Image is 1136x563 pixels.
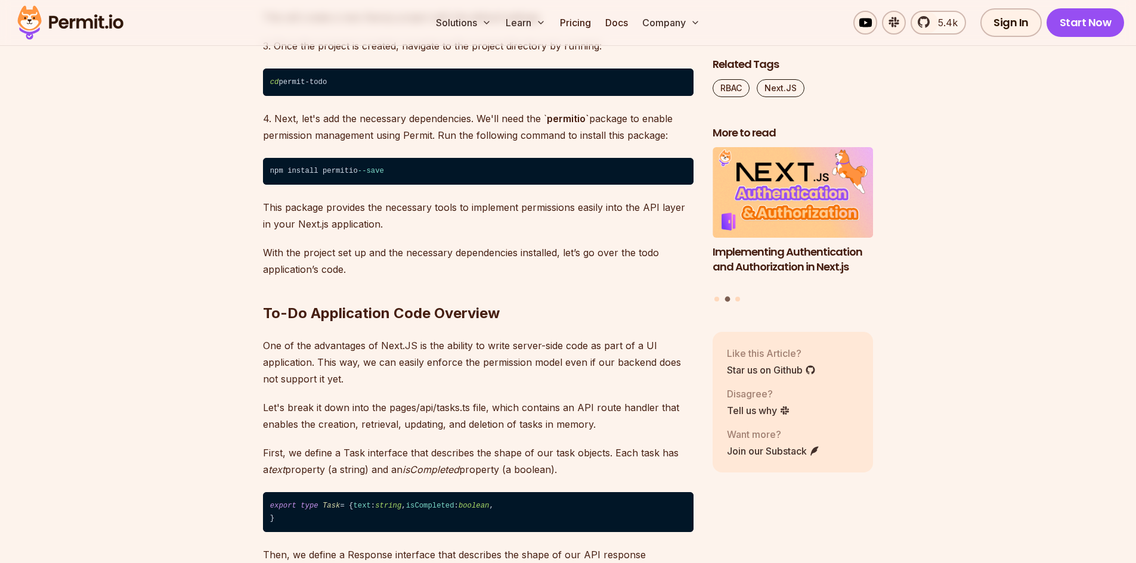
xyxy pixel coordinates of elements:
h2: To-Do Application Code Overview [263,256,694,323]
p: First, we define a Task interface that describes the shape of our task objects. Each task has a p... [263,444,694,478]
a: Next.JS [757,79,804,97]
a: Join our Substack [727,444,820,458]
code: permit-todo [263,69,694,96]
p: 4. Next, let's add the necessary dependencies. We'll need the ` package to enable permission mana... [263,110,694,144]
div: Posts [713,148,874,304]
a: Tell us why [727,403,790,418]
span: text [353,502,370,510]
em: isCompleted [403,464,459,475]
span: isCompleted [406,502,454,510]
strong: permitio` [547,113,589,125]
p: 3. Once the project is created, navigate to the project directory by running: [263,38,694,54]
span: 5.4k [931,15,958,30]
span: boolean [459,502,489,510]
button: Solutions [431,11,496,35]
button: Go to slide 1 [714,297,719,301]
em: text [268,464,285,475]
a: Pricing [555,11,596,35]
img: Implementing Authentication and Authorization in Next.js [713,148,874,238]
button: Company [637,11,705,35]
span: export [270,502,296,510]
p: Let's break it down into the pages/api/tasks.ts file, which contains an API route handler that en... [263,399,694,433]
span: type [301,502,318,510]
h2: More to read [713,126,874,141]
button: Go to slide 2 [725,297,730,302]
a: RBAC [713,79,750,97]
p: Like this Article? [727,346,816,360]
a: Sign In [980,8,1042,37]
span: --save [358,167,384,175]
span: string [375,502,401,510]
p: This package provides the necessary tools to implement permissions easily into the API layer in y... [263,199,694,232]
a: Docs [600,11,633,35]
p: Disagree? [727,387,790,401]
img: Permit logo [12,2,129,43]
span: cd [270,78,279,86]
code: = { : , : , } [263,492,694,532]
a: Implementing Authentication and Authorization in Next.jsImplementing Authentication and Authoriza... [713,148,874,290]
p: With the project set up and the necessary dependencies installed, let’s go over the todo applicat... [263,244,694,278]
li: 2 of 3 [713,148,874,290]
p: One of the advantages of Next.JS is the ability to write server-side code as part of a UI applica... [263,337,694,387]
button: Learn [501,11,550,35]
h2: Related Tags [713,57,874,72]
button: Go to slide 3 [735,297,740,301]
span: Task [323,502,340,510]
h3: Implementing Authentication and Authorization in Next.js [713,245,874,275]
a: 5.4k [911,11,966,35]
p: Want more? [727,427,820,441]
a: Star us on Github [727,363,816,377]
a: Start Now [1047,8,1125,37]
code: npm install permitio [263,158,694,185]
